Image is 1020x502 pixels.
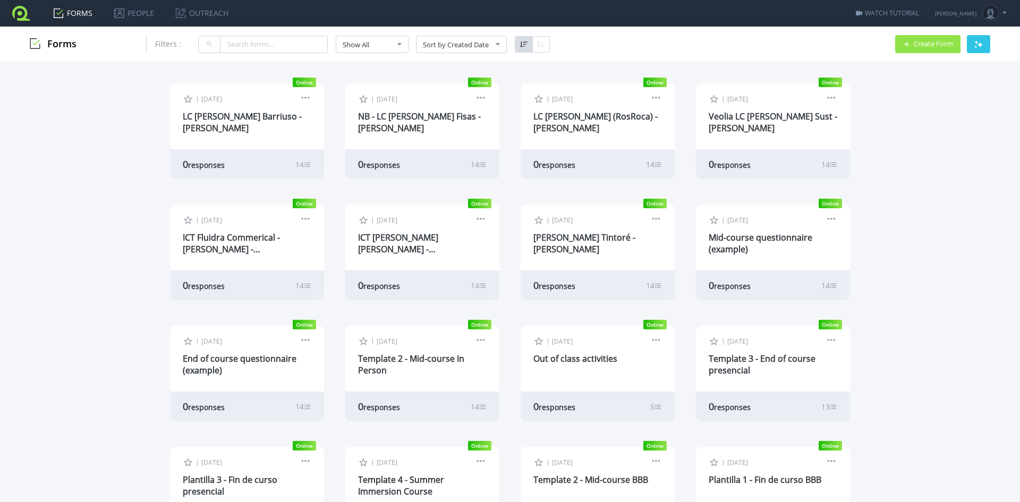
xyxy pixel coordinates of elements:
span: responses [539,160,575,170]
a: Template 2 - Mid-course In Person [358,353,464,376]
span: | [371,336,375,345]
div: 0 [183,279,261,292]
span: Online [293,78,316,87]
a: Veolia LC [PERSON_NAME] Sust - [PERSON_NAME] [709,110,837,134]
span: [DATE] [377,337,397,346]
span: responses [714,402,751,412]
span: | [195,215,199,224]
span: Create Form [914,40,953,47]
span: | [546,215,550,224]
a: ICT Fluidra Commerical -[PERSON_NAME] - [PERSON_NAME] [183,232,280,267]
a: Mid-course questionnaire (example) [709,232,812,255]
span: [DATE] [201,337,222,346]
div: 14 [646,280,662,291]
div: 0 [709,158,787,171]
span: responses [539,402,575,412]
div: 14 [471,402,487,412]
div: 13 [821,402,837,412]
div: 0 [358,400,437,413]
span: Online [293,320,316,329]
span: | [721,457,725,466]
span: responses [363,402,400,412]
input: Search forms... [220,36,328,53]
span: | [721,336,725,345]
span: | [195,336,199,345]
span: Online [468,441,491,450]
a: Plantilla 1 - Fin de curso BBB [709,474,821,486]
span: | [721,215,725,224]
span: Online [293,441,316,450]
span: | [195,457,199,466]
button: AI Generate [967,35,990,53]
div: 0 [183,400,261,413]
a: End of course questionnaire (example) [183,353,296,376]
div: 0 [533,279,612,292]
span: [DATE] [727,337,748,346]
div: 14 [471,159,487,169]
div: 14 [471,280,487,291]
a: [PERSON_NAME] Tintoré - [PERSON_NAME] [533,232,635,255]
span: | [546,94,550,103]
span: Online [643,199,667,208]
div: 0 [709,400,787,413]
span: responses [714,160,751,170]
span: responses [188,402,225,412]
div: 0 [709,279,787,292]
a: NB - LC [PERSON_NAME] Fisas - [PERSON_NAME] [358,110,481,134]
h3: Forms [30,38,76,50]
span: Online [293,199,316,208]
button: Create Form [895,35,960,53]
div: 14 [295,402,311,412]
span: responses [539,281,575,291]
span: [DATE] [201,458,222,467]
span: [DATE] [201,95,222,104]
div: 0 [358,158,437,171]
span: [DATE] [727,216,748,225]
span: | [546,457,550,466]
div: 0 [183,158,261,171]
div: 0 [533,400,612,413]
span: responses [363,281,400,291]
span: Filters : [155,39,181,49]
span: Online [468,78,491,87]
a: Template 3 - End of course presencial [709,353,815,376]
span: | [721,94,725,103]
div: 14 [821,280,837,291]
span: responses [363,160,400,170]
span: | [546,336,550,345]
a: Plantilla 3 - Fin de curso presencial [183,474,277,497]
div: 14 [646,159,662,169]
span: [DATE] [377,95,397,104]
span: Online [643,320,667,329]
div: 0 [533,158,612,171]
span: [DATE] [552,216,573,225]
a: Out of class activities [533,353,617,364]
span: responses [714,281,751,291]
span: Online [819,199,842,208]
a: WATCH TUTORIAL [856,8,919,18]
span: Online [468,199,491,208]
div: 5 [650,402,662,412]
a: LC [PERSON_NAME] Barriuso - [PERSON_NAME] [183,110,302,134]
a: Template 4 - Summer Immersion Course [358,474,444,497]
span: Online [643,441,667,450]
span: Online [819,78,842,87]
span: Online [643,78,667,87]
span: [DATE] [727,458,748,467]
div: 14 [295,280,311,291]
span: [DATE] [552,95,573,104]
span: Online [819,320,842,329]
a: Template 2 - Mid-course BBB [533,474,648,486]
span: Online [468,320,491,329]
div: 14 [821,159,837,169]
a: LC [PERSON_NAME] (RosRoca) - [PERSON_NAME] [533,110,658,134]
span: [DATE] [552,458,573,467]
span: [DATE] [377,216,397,225]
span: [DATE] [377,458,397,467]
span: [DATE] [552,337,573,346]
span: | [371,94,375,103]
span: [DATE] [727,95,748,104]
span: responses [188,160,225,170]
span: Online [819,441,842,450]
span: | [371,457,375,466]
